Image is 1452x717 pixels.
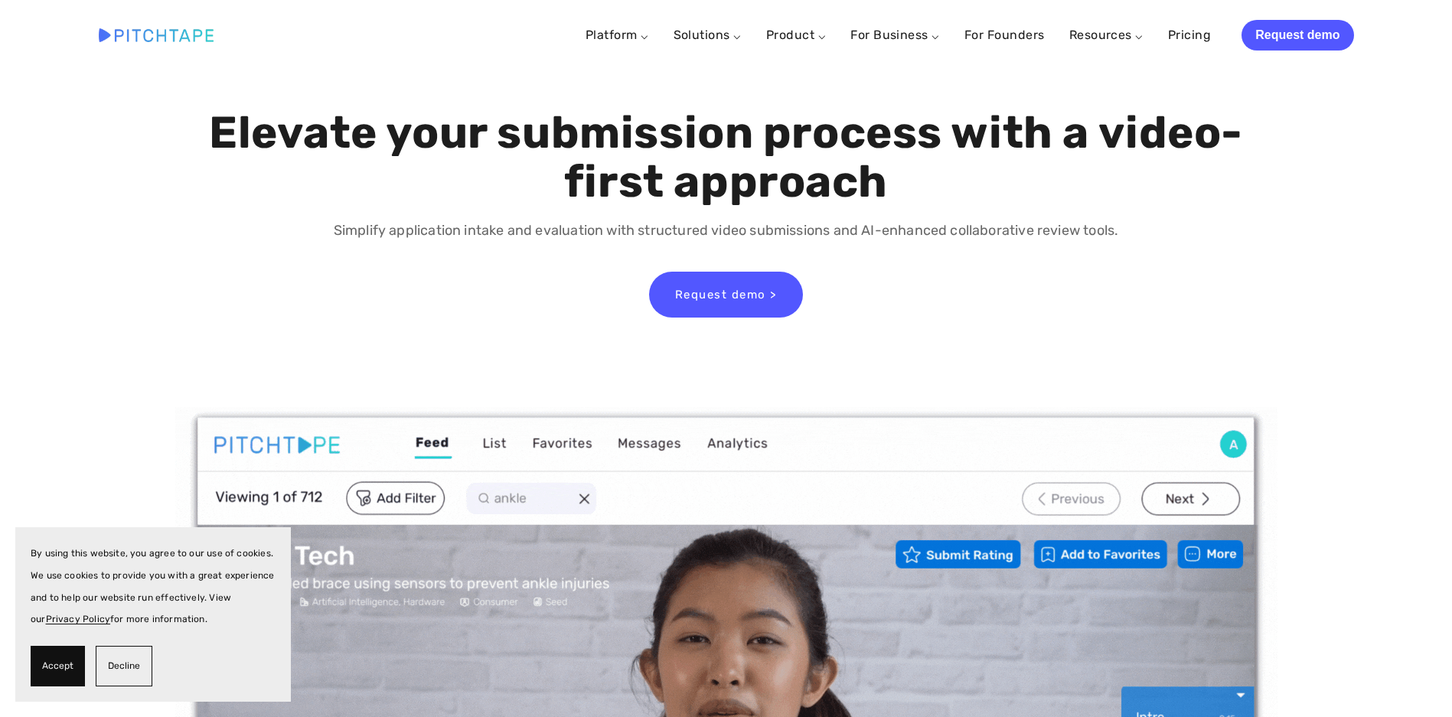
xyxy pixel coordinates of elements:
a: For Founders [964,21,1045,49]
iframe: Chat Widget [1375,644,1452,717]
a: Request demo > [649,272,803,318]
span: Accept [42,655,73,677]
img: Pitchtape | Video Submission Management Software [99,28,214,41]
button: Decline [96,646,152,686]
span: Decline [108,655,140,677]
a: For Business ⌵ [850,28,940,42]
a: Solutions ⌵ [674,28,742,42]
a: Privacy Policy [46,614,111,624]
button: Accept [31,646,85,686]
section: Cookie banner [15,527,291,702]
p: By using this website, you agree to our use of cookies. We use cookies to provide you with a grea... [31,543,276,631]
a: Pricing [1168,21,1211,49]
a: Product ⌵ [766,28,826,42]
p: Simplify application intake and evaluation with structured video submissions and AI-enhanced coll... [205,220,1247,242]
h1: Elevate your submission process with a video-first approach [205,109,1247,207]
a: Platform ⌵ [586,28,649,42]
a: Resources ⌵ [1069,28,1144,42]
a: Request demo [1242,20,1353,51]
